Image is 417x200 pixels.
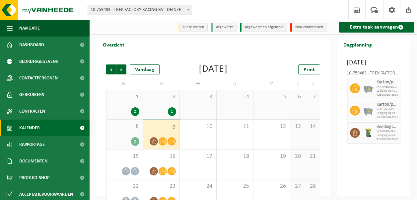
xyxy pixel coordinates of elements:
span: 15 [110,153,139,160]
td: D [143,78,180,90]
td: M [106,78,143,90]
span: Documenten [19,153,47,169]
td: V [253,78,290,90]
span: Volgende [116,64,126,74]
div: Vandaag [130,64,160,74]
span: 14 [309,123,316,130]
span: 3 [183,93,213,101]
span: 28 [309,183,316,190]
a: Print [298,64,320,74]
span: 6 [294,93,302,101]
span: 1 [110,93,139,101]
span: 8 [110,123,139,130]
span: Voedingsafval, bevat producten van dierlijke oorsprong, onverpakt, categorie 3 [377,124,398,130]
span: 5 [257,93,287,101]
span: Lediging op vaste frequentie [377,134,398,138]
span: Karton/papier, los (bedrijven) [377,102,398,107]
span: WB-0140-HP voedingsafval, bevat producten van dierlijke oors [377,130,398,134]
div: 1 [168,107,176,116]
span: 22 [110,183,139,190]
li: Afgewerkt en afgemeld [240,23,287,32]
span: 11 [220,123,250,130]
span: 2 [146,93,176,101]
span: 18 [220,153,250,160]
span: Karton/papier, los (bedrijven) [377,80,398,85]
span: 17 [183,153,213,160]
img: WB-2500-GAL-GY-01 [363,83,373,93]
td: W [180,78,217,90]
td: D [217,78,253,90]
span: Dashboard [19,37,44,53]
span: Lediging op vaste frequentie [377,89,398,93]
h3: [DATE] [347,58,400,68]
span: 16 [146,153,176,160]
span: T250001843567 [377,115,398,119]
div: 2 [131,137,139,146]
span: 12 [257,123,287,130]
div: 2 [131,107,139,116]
span: 21 [309,153,316,160]
span: Lediging op vaste frequentie [377,111,398,115]
span: 24 [183,183,213,190]
span: 26 [257,183,287,190]
span: 20 [294,153,302,160]
span: 13 [294,123,302,130]
span: 25 [220,183,250,190]
li: Afgewerkt [211,23,237,32]
span: Contracten [19,103,45,120]
span: Gebruikers [19,86,44,103]
img: WB-2500-GAL-GY-01 [363,106,373,116]
a: Extra taak aanvragen [339,22,414,33]
span: MANNENPLOEG WB-2500-GA karton/papier, los (bedrijven) [377,85,398,89]
span: T250001847542 [377,138,398,142]
span: Navigatie [19,20,40,37]
span: 7 [309,93,316,101]
td: Z [305,78,320,90]
span: 19 [257,153,287,160]
span: 10 [183,123,213,130]
span: T250001843514 [377,93,398,97]
span: Product Shop [19,169,49,186]
div: 10-759483 - TREK FACTORY RACING BV - DEINZE [347,71,400,78]
span: Bedrijfsgegevens [19,53,58,70]
img: WB-0140-HPE-GN-50 [363,128,373,138]
td: Z [290,78,305,90]
span: Vorige [106,64,116,74]
span: Contactpersonen [19,70,58,86]
div: [DATE] [199,64,228,74]
li: Uit te voeren [178,23,208,32]
li: Non-conformiteit [290,23,327,32]
h2: Dagplanning [337,38,379,51]
span: 27 [294,183,302,190]
span: 23 [146,183,176,190]
span: 10-759483 - TREK FACTORY RACING BV - DEINZE [88,5,192,15]
span: VROUWENPLOEG WB-2500-GA karton/papier, los (bedrijven) [377,107,398,111]
span: Rapportage [19,136,45,153]
span: Print [304,67,315,72]
h2: Overzicht [96,38,131,51]
span: Kalender [19,120,40,136]
span: 4 [220,93,250,101]
span: 9 [146,124,176,131]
